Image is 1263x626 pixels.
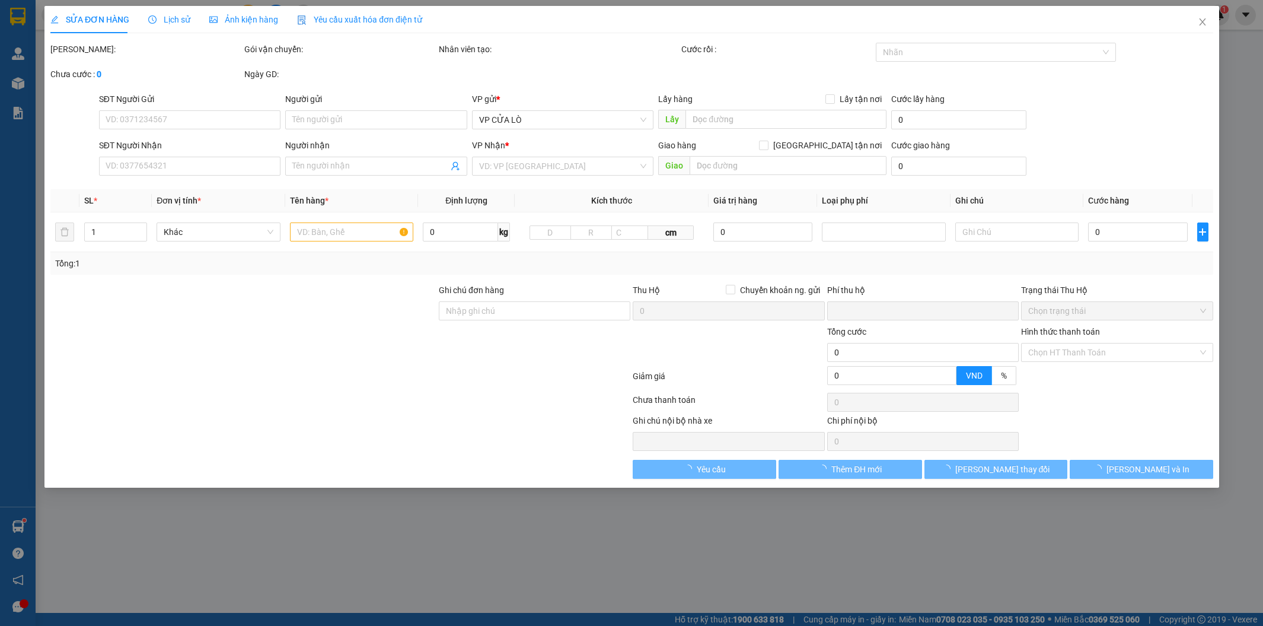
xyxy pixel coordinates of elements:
[450,161,460,171] span: user-add
[966,371,983,380] span: VND
[1197,17,1207,27] span: close
[1021,327,1100,336] label: Hình thức thanh toán
[891,141,950,150] label: Cước giao hàng
[84,196,93,205] span: SL
[1070,460,1213,479] button: [PERSON_NAME] và In
[1001,371,1007,380] span: %
[631,393,825,414] div: Chưa thanh toán
[285,139,467,152] div: Người nhận
[831,463,882,476] span: Thêm ĐH mới
[696,463,725,476] span: Yêu cầu
[658,141,696,150] span: Giao hàng
[1185,6,1219,39] button: Close
[439,301,630,320] input: Ghi chú đơn hàng
[1106,463,1189,476] span: [PERSON_NAME] và In
[285,93,467,106] div: Người gửi
[735,284,824,297] span: Chuyển khoản ng. gửi
[648,225,694,240] span: cm
[244,43,436,56] div: Gói vận chuyển:
[827,327,866,336] span: Tổng cước
[289,223,413,241] input: VD: Bàn, Ghế
[779,460,922,479] button: Thêm ĐH mới
[445,196,487,205] span: Định lượng
[297,15,307,25] img: icon
[658,110,685,129] span: Lấy
[50,15,129,24] span: SỬA ĐƠN HÀNG
[942,465,955,473] span: loading
[1021,284,1213,297] div: Trạng thái Thu Hộ
[98,93,280,106] div: SĐT Người Gửi
[633,460,776,479] button: Yêu cầu
[148,15,157,24] span: clock-circle
[683,465,696,473] span: loading
[98,139,280,152] div: SĐT Người Nhận
[529,225,570,240] input: D
[471,141,505,150] span: VP Nhận
[768,139,886,152] span: [GEOGRAPHIC_DATA] tận nơi
[817,189,950,212] th: Loại phụ phí
[1197,223,1208,241] button: plus
[827,284,1018,301] div: Phí thu hộ
[633,414,824,432] div: Ghi chú nội bộ nhà xe
[835,93,886,106] span: Lấy tận nơi
[50,43,242,56] div: [PERSON_NAME]:
[55,223,74,241] button: delete
[244,68,436,81] div: Ngày GD:
[950,189,1083,212] th: Ghi chú
[157,196,201,205] span: Đơn vị tính
[209,15,218,24] span: picture
[50,15,59,24] span: edit
[633,285,660,295] span: Thu Hộ
[713,196,757,205] span: Giá trị hàng
[891,157,1026,176] input: Cước giao hàng
[955,223,1078,241] input: Ghi Chú
[438,43,678,56] div: Nhân viên tạo:
[690,156,886,175] input: Dọc đường
[1088,196,1129,205] span: Cước hàng
[297,15,422,24] span: Yêu cầu xuất hóa đơn điện tử
[55,257,487,270] div: Tổng: 1
[658,94,693,104] span: Lấy hàng
[631,370,825,390] div: Giảm giá
[591,196,632,205] span: Kích thước
[479,111,646,129] span: VP CỬA LÒ
[658,156,690,175] span: Giao
[685,110,886,129] input: Dọc đường
[1198,227,1208,237] span: plus
[681,43,873,56] div: Cước rồi :
[471,93,653,106] div: VP gửi
[818,465,831,473] span: loading
[209,15,278,24] span: Ảnh kiện hàng
[164,223,273,241] span: Khác
[827,414,1018,432] div: Chi phí nội bộ
[924,460,1067,479] button: [PERSON_NAME] thay đổi
[611,225,648,240] input: C
[148,15,190,24] span: Lịch sử
[97,69,101,79] b: 0
[955,463,1050,476] span: [PERSON_NAME] thay đổi
[1093,465,1106,473] span: loading
[570,225,611,240] input: R
[439,285,504,295] label: Ghi chú đơn hàng
[891,110,1026,129] input: Cước lấy hàng
[498,223,510,241] span: kg
[50,68,242,81] div: Chưa cước :
[891,94,945,104] label: Cước lấy hàng
[289,196,328,205] span: Tên hàng
[1028,302,1205,320] span: Chọn trạng thái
